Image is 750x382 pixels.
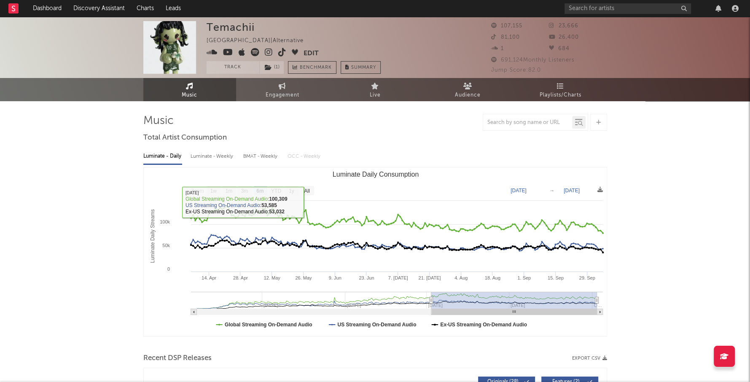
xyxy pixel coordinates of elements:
text: 1w [210,188,217,194]
text: 6m [256,188,263,194]
button: Track [207,61,259,74]
text: → [549,188,554,194]
span: 23,666 [549,23,578,29]
text: Luminate Daily Streams [149,209,155,263]
text: [DATE] [511,188,527,194]
text: 1m [225,188,232,194]
text: US Streaming On-Demand Audio [337,322,416,328]
text: 50k [162,243,170,248]
span: 81,100 [491,35,520,40]
input: Search for artists [565,3,691,14]
a: Music [143,78,236,101]
span: 691,124 Monthly Listeners [491,57,575,63]
span: ( 1 ) [259,61,284,74]
text: O… [594,303,602,308]
text: 1y [289,188,294,194]
text: 23. Jun [359,275,374,280]
text: 7. [DATE] [388,275,408,280]
span: Audience [455,90,481,100]
text: 3m [241,188,248,194]
text: 18. Aug [484,275,500,280]
text: 12. May [263,275,280,280]
span: 26,400 [549,35,579,40]
span: Music [182,90,197,100]
a: Audience [422,78,514,101]
span: Live [370,90,381,100]
text: 26. May [295,275,312,280]
text: [DATE] [564,188,580,194]
a: Playlists/Charts [514,78,607,101]
div: Temachii [207,21,255,33]
text: 21. [DATE] [418,275,441,280]
div: BMAT - Weekly [243,149,279,164]
a: Benchmark [288,61,336,74]
text: 4. Aug [454,275,468,280]
svg: Luminate Daily Consumption [144,167,607,336]
span: Benchmark [300,63,332,73]
text: Zoom [191,188,204,194]
div: Luminate - Weekly [191,149,235,164]
span: 107,155 [491,23,522,29]
text: 0 [167,266,169,272]
text: 15. Sep [547,275,563,280]
button: Export CSV [572,356,607,361]
input: Search by song name or URL [483,119,572,126]
text: 1. Sep [517,275,531,280]
a: Engagement [236,78,329,101]
div: Luminate - Daily [143,149,182,164]
span: 1 [491,46,504,51]
span: Recent DSP Releases [143,353,212,363]
button: (1) [260,61,284,74]
span: Total Artist Consumption [143,133,227,143]
span: 684 [549,46,570,51]
text: 14. Apr [202,275,216,280]
span: Summary [351,65,376,70]
text: Global Streaming On-Demand Audio [225,322,312,328]
span: Jump Score: 82.0 [491,67,541,73]
text: 28. Apr [233,275,248,280]
text: Luminate Daily Consumption [332,171,419,178]
text: Ex-US Streaming On-Demand Audio [440,322,527,328]
div: [GEOGRAPHIC_DATA] | Alternative [207,36,313,46]
text: YTD [271,188,281,194]
button: Edit [304,48,319,59]
text: 9. Jun [328,275,341,280]
text: All [304,188,309,194]
span: Engagement [266,90,299,100]
a: Live [329,78,422,101]
text: 100k [160,219,170,224]
text: 29. Sep [579,275,595,280]
span: Playlists/Charts [540,90,581,100]
button: Summary [341,61,381,74]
